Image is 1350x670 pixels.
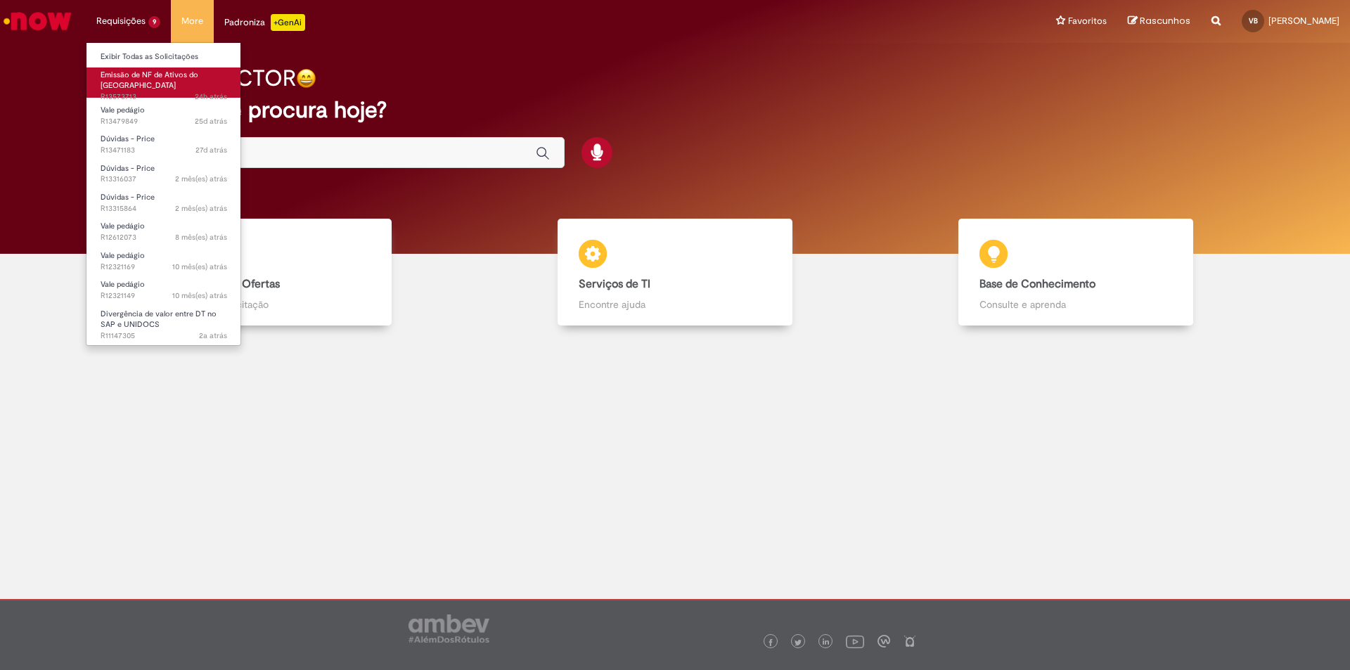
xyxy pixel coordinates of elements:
[86,131,241,157] a: Aberto R13471183 : Dúvidas - Price
[172,262,227,272] span: 10 mês(es) atrás
[101,145,227,156] span: R13471183
[175,174,227,184] span: 2 mês(es) atrás
[101,192,155,202] span: Dúvidas - Price
[172,290,227,301] time: 26/11/2024 09:42:02
[475,219,875,326] a: Serviços de TI Encontre ajuda
[101,309,217,330] span: Divergência de valor entre DT no SAP e UNIDOCS
[74,219,475,326] a: Catálogo de Ofertas Abra uma solicitação
[296,68,316,89] img: happy-face.png
[175,203,227,214] span: 2 mês(es) atrás
[877,635,890,648] img: logo_footer_workplace.png
[875,219,1276,326] a: Base de Conhecimento Consulte e aprenda
[101,221,145,231] span: Vale pedágio
[101,279,145,290] span: Vale pedágio
[767,639,774,646] img: logo_footer_facebook.png
[823,638,830,647] img: logo_footer_linkedin.png
[101,262,227,273] span: R12321169
[86,103,241,129] a: Aberto R13479849 : Vale pedágio
[101,134,155,144] span: Dúvidas - Price
[175,203,227,214] time: 23/07/2025 10:03:34
[199,330,227,341] span: 2a atrás
[1128,15,1190,28] a: Rascunhos
[979,277,1095,291] b: Base de Conhecimento
[195,91,227,102] time: 28/09/2025 08:09:56
[172,290,227,301] span: 10 mês(es) atrás
[86,248,241,274] a: Aberto R12321169 : Vale pedágio
[86,42,241,346] ul: Requisições
[195,116,227,127] time: 04/09/2025 09:58:33
[101,163,155,174] span: Dúvidas - Price
[101,203,227,214] span: R13315864
[101,232,227,243] span: R12612073
[795,639,802,646] img: logo_footer_twitter.png
[86,307,241,337] a: Aberto R11147305 : Divergência de valor entre DT no SAP e UNIDOCS
[1068,14,1107,28] span: Favoritos
[1140,14,1190,27] span: Rascunhos
[86,190,241,216] a: Aberto R13315864 : Dúvidas - Price
[409,614,489,643] img: logo_footer_ambev_rotulo_gray.png
[199,330,227,341] time: 22/02/2024 15:40:53
[181,14,203,28] span: More
[195,145,227,155] span: 27d atrás
[1,7,74,35] img: ServiceNow
[172,262,227,272] time: 26/11/2024 09:45:28
[101,105,145,115] span: Vale pedágio
[579,297,771,311] p: Encontre ajuda
[122,98,1229,122] h2: O que você procura hoje?
[86,219,241,245] a: Aberto R12612073 : Vale pedágio
[101,250,145,261] span: Vale pedágio
[195,91,227,102] span: 24h atrás
[178,297,371,311] p: Abra uma solicitação
[979,297,1172,311] p: Consulte e aprenda
[175,232,227,243] span: 8 mês(es) atrás
[86,49,241,65] a: Exibir Todas as Solicitações
[86,67,241,98] a: Aberto R13573713 : Emissão de NF de Ativos do ASVD
[101,330,227,342] span: R11147305
[1249,16,1258,25] span: VB
[579,277,650,291] b: Serviços de TI
[904,635,916,648] img: logo_footer_naosei.png
[846,632,864,650] img: logo_footer_youtube.png
[175,232,227,243] time: 05/02/2025 13:59:08
[101,174,227,185] span: R13316037
[101,70,198,91] span: Emissão de NF de Ativos do [GEOGRAPHIC_DATA]
[224,14,305,31] div: Padroniza
[148,16,160,28] span: 9
[101,290,227,302] span: R12321149
[195,145,227,155] time: 02/09/2025 09:29:55
[96,14,146,28] span: Requisições
[271,14,305,31] p: +GenAi
[101,91,227,103] span: R13573713
[1268,15,1339,27] span: [PERSON_NAME]
[101,116,227,127] span: R13479849
[86,277,241,303] a: Aberto R12321149 : Vale pedágio
[86,161,241,187] a: Aberto R13316037 : Dúvidas - Price
[175,174,227,184] time: 23/07/2025 10:32:46
[195,116,227,127] span: 25d atrás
